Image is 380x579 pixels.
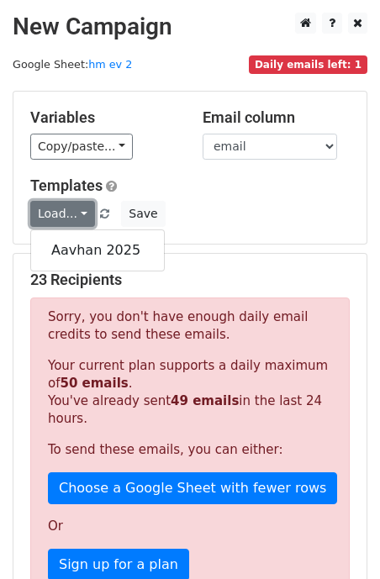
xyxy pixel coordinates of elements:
[48,441,332,459] p: To send these emails, you can either:
[48,518,332,535] p: Or
[60,376,128,391] strong: 50 emails
[249,58,367,71] a: Daily emails left: 1
[203,108,350,127] h5: Email column
[30,201,95,227] a: Load...
[30,271,350,289] h5: 23 Recipients
[249,55,367,74] span: Daily emails left: 1
[88,58,132,71] a: hm ev 2
[171,393,239,408] strong: 49 emails
[30,108,177,127] h5: Variables
[30,176,103,194] a: Templates
[13,13,367,41] h2: New Campaign
[48,357,332,428] p: Your current plan supports a daily maximum of . You've already sent in the last 24 hours.
[121,201,165,227] button: Save
[13,58,132,71] small: Google Sheet:
[296,498,380,579] iframe: Chat Widget
[30,134,133,160] a: Copy/paste...
[48,472,337,504] a: Choose a Google Sheet with fewer rows
[31,237,164,264] a: Aavhan 2025
[48,308,332,344] p: Sorry, you don't have enough daily email credits to send these emails.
